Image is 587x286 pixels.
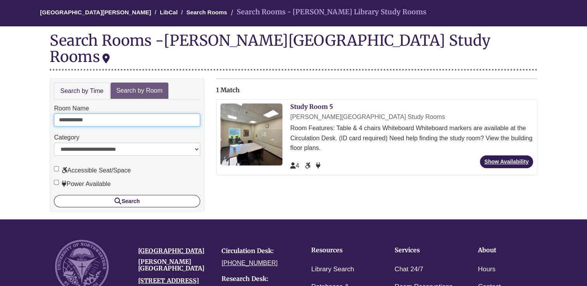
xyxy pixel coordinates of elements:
[222,260,277,266] a: [PHONE_NUMBER]
[229,7,426,18] li: Search Rooms - [PERSON_NAME] Library Study Rooms
[311,264,354,275] a: Library Search
[222,248,293,255] h4: Circulation Desk:
[50,32,537,70] div: Search Rooms -
[54,166,59,171] input: Accessible Seat/Space
[220,103,282,165] img: Study Room 5
[54,133,79,143] label: Category
[54,83,109,100] a: Search by Time
[478,264,495,275] a: Hours
[111,83,168,99] a: Search by Room
[40,9,151,16] a: [GEOGRAPHIC_DATA][PERSON_NAME]
[290,112,533,122] div: [PERSON_NAME][GEOGRAPHIC_DATA] Study Rooms
[311,247,371,254] h4: Resources
[54,165,131,176] label: Accessible Seat/Space
[50,31,490,66] div: [PERSON_NAME][GEOGRAPHIC_DATA] Study Rooms
[160,9,178,16] a: LibCal
[138,247,204,255] a: [GEOGRAPHIC_DATA]
[216,87,537,94] h2: 1 Match
[290,162,299,169] span: The capacity of this space
[290,123,533,153] div: Room Features: Table & 4 chairs Whiteboard Whiteboard markers are available at the Circulation De...
[480,155,533,168] a: Show Availability
[186,9,227,16] a: Search Rooms
[54,195,200,207] button: Search
[305,162,312,169] span: Accessible Seat/Space
[478,247,537,254] h4: About
[54,180,59,185] input: Power Available
[138,258,210,272] h4: [PERSON_NAME][GEOGRAPHIC_DATA]
[290,103,333,110] a: Study Room 5
[54,179,111,189] label: Power Available
[222,276,293,283] h4: Research Desk:
[54,103,89,114] label: Room Name
[316,162,320,169] span: Power Available
[395,247,454,254] h4: Services
[395,264,423,275] a: Chat 24/7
